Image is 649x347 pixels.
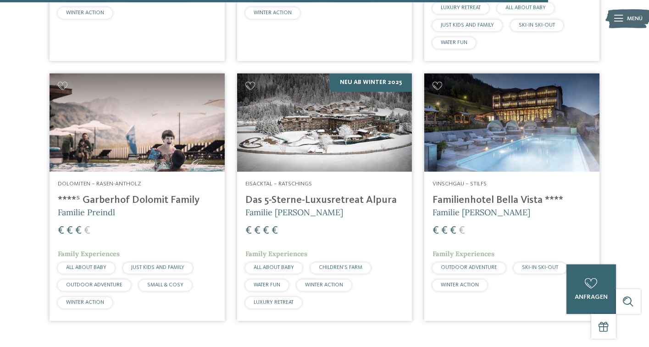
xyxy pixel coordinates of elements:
span: Family Experiences [58,250,120,258]
span: € [75,225,82,236]
span: € [441,225,448,236]
span: Family Experiences [433,250,494,258]
span: € [84,225,90,236]
span: SMALL & COSY [147,282,183,288]
span: JUST KIDS AND FAMILY [441,22,494,28]
span: € [263,225,269,236]
span: € [58,225,64,236]
h4: Familienhotel Bella Vista **** [433,194,591,207]
span: € [459,225,465,236]
span: Vinschgau – Stilfs [433,181,487,187]
span: WINTER ACTION [66,10,104,16]
span: WINTER ACTION [441,282,479,288]
a: anfragen [566,264,616,314]
span: JUST KIDS AND FAMILY [131,265,184,270]
span: Dolomiten – Rasen-Antholz [58,181,141,187]
span: WATER FUN [254,282,280,288]
span: SKI-IN SKI-OUT [519,22,555,28]
h4: Das 5-Sterne-Luxusretreat Alpura [245,194,404,207]
span: LUXURY RETREAT [254,300,294,305]
a: Familienhotels gesucht? Hier findet ihr die besten! Vinschgau – Stilfs Familienhotel Bella Vista ... [424,73,599,321]
span: Familie Preindl [58,207,115,218]
img: Familienhotels gesucht? Hier findet ihr die besten! [50,73,225,172]
span: OUTDOOR ADVENTURE [441,265,497,270]
span: Familie [PERSON_NAME] [245,207,343,218]
h4: ****ˢ Garberhof Dolomit Family [58,194,216,207]
a: Familienhotels gesucht? Hier findet ihr die besten! Dolomiten – Rasen-Antholz ****ˢ Garberhof Dol... [50,73,225,321]
span: WINTER ACTION [254,10,292,16]
span: Eisacktal – Ratschings [245,181,312,187]
span: WATER FUN [441,40,467,45]
span: € [272,225,278,236]
span: anfragen [575,294,608,300]
span: SKI-IN SKI-OUT [522,265,558,270]
img: Familienhotels gesucht? Hier findet ihr die besten! [237,73,412,172]
span: ALL ABOUT BABY [254,265,294,270]
span: Family Experiences [245,250,307,258]
span: ALL ABOUT BABY [66,265,106,270]
span: LUXURY RETREAT [441,5,481,11]
span: ALL ABOUT BABY [505,5,546,11]
span: € [433,225,439,236]
span: Familie [PERSON_NAME] [433,207,530,218]
img: Familienhotels gesucht? Hier findet ihr die besten! [424,73,599,172]
span: WINTER ACTION [66,300,104,305]
a: Familienhotels gesucht? Hier findet ihr die besten! Neu ab Winter 2025 Eisacktal – Ratschings Das... [237,73,412,321]
span: WINTER ACTION [305,282,343,288]
span: € [67,225,73,236]
span: € [245,225,252,236]
span: OUTDOOR ADVENTURE [66,282,122,288]
span: € [254,225,261,236]
span: € [450,225,456,236]
span: CHILDREN’S FARM [319,265,362,270]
